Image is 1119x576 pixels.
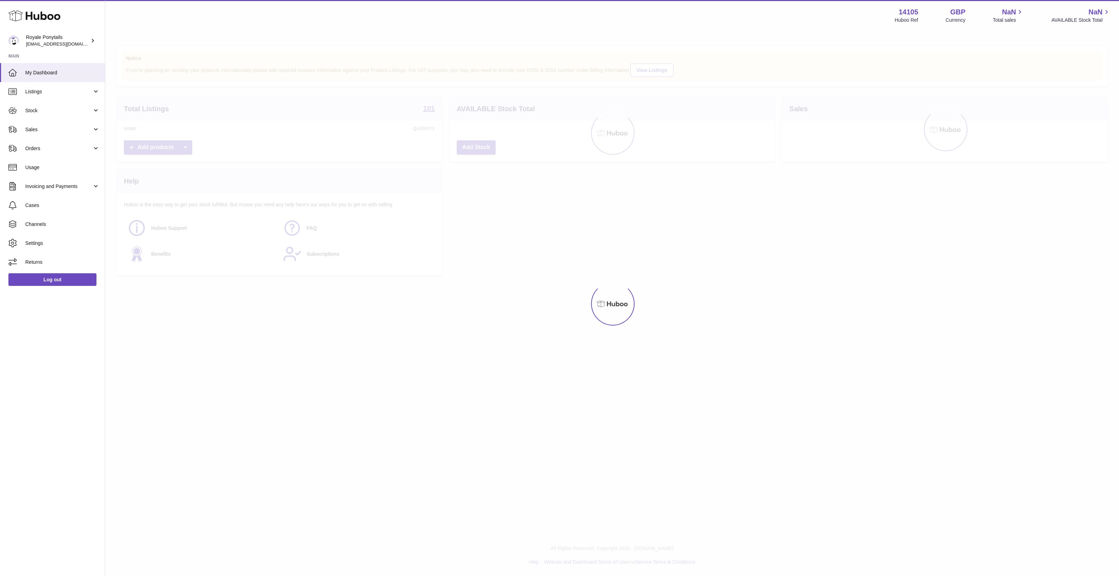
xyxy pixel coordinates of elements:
span: Invoicing and Payments [25,183,92,190]
span: NaN [1088,7,1103,17]
a: NaN AVAILABLE Stock Total [1051,7,1111,24]
span: [EMAIL_ADDRESS][DOMAIN_NAME] [26,41,103,47]
a: NaN Total sales [993,7,1024,24]
span: Stock [25,107,92,114]
span: AVAILABLE Stock Total [1051,17,1111,24]
span: Total sales [993,17,1024,24]
span: Channels [25,221,100,228]
span: My Dashboard [25,69,100,76]
img: internalAdmin-14105@internal.huboo.com [8,35,19,46]
div: Huboo Ref [895,17,918,24]
span: Orders [25,145,92,152]
span: Sales [25,126,92,133]
div: Royale Ponytails [26,34,89,47]
span: NaN [1002,7,1016,17]
span: Usage [25,164,100,171]
div: Currency [946,17,966,24]
span: Listings [25,88,92,95]
a: Log out [8,273,96,286]
strong: 14105 [899,7,918,17]
span: Returns [25,259,100,266]
strong: GBP [950,7,965,17]
span: Settings [25,240,100,247]
span: Cases [25,202,100,209]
